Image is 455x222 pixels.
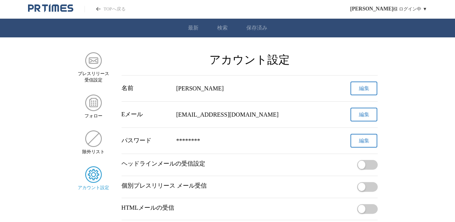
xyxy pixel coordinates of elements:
a: フォローフォロー [78,95,110,119]
p: 個別プレスリリース メール受信 [122,182,354,190]
img: アカウント設定 [85,166,102,183]
span: [PERSON_NAME] [350,6,393,12]
img: フォロー [85,95,102,111]
div: パスワード [122,137,170,145]
a: アカウント設定アカウント設定 [78,166,110,191]
img: 除外リスト [85,130,102,147]
div: [PERSON_NAME] [176,85,323,92]
p: ヘッドラインメールの受信設定 [122,160,354,168]
a: プレスリリース 受信設定プレスリリース 受信設定 [78,52,110,83]
span: 編集 [359,85,369,92]
a: PR TIMESのトップページはこちら [84,6,125,12]
a: 除外リスト除外リスト [78,130,110,155]
div: 名前 [122,84,170,92]
a: 最新 [188,25,199,31]
span: フォロー [84,113,102,119]
div: Eメール [122,111,170,118]
a: 検索 [217,25,228,31]
button: 編集 [350,134,377,148]
span: 編集 [359,138,369,144]
span: 除外リスト [82,149,105,155]
h2: アカウント設定 [122,52,378,68]
p: HTMLメールの受信 [122,204,354,212]
div: [EMAIL_ADDRESS][DOMAIN_NAME] [176,111,323,118]
span: アカウント設定 [78,185,109,191]
img: プレスリリース 受信設定 [85,52,102,69]
a: PR TIMESのトップページはこちら [28,4,73,14]
span: プレスリリース 受信設定 [78,71,109,83]
a: 保存済み [246,25,267,31]
button: 編集 [350,108,377,121]
button: 編集 [350,81,377,95]
span: 編集 [359,111,369,118]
